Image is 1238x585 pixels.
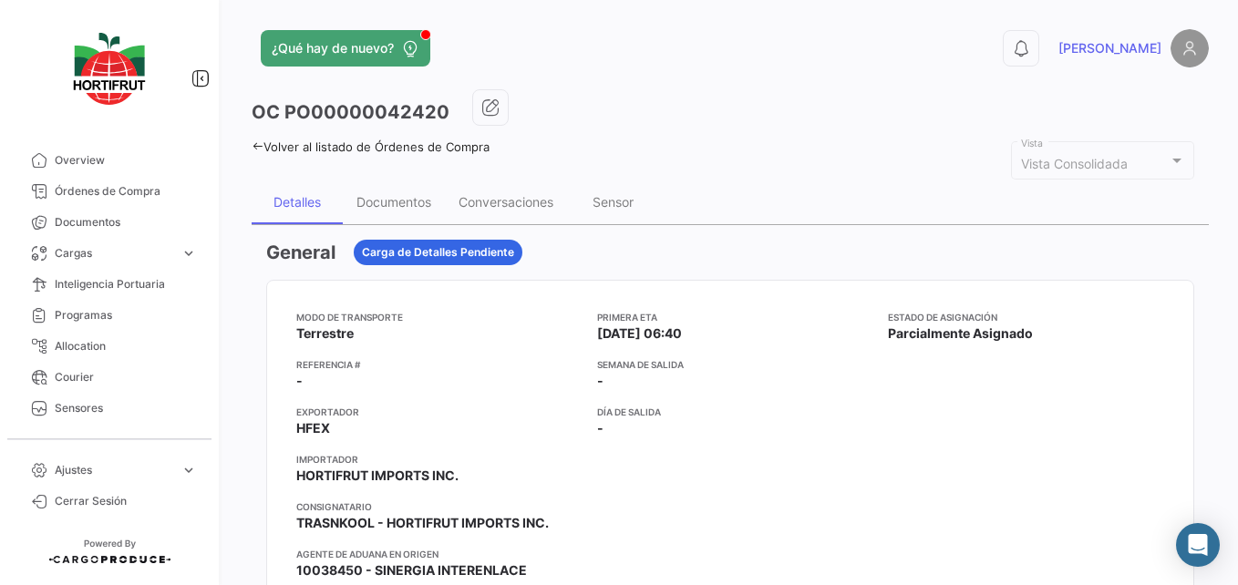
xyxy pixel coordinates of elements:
span: - [597,372,604,390]
span: expand_more [181,245,197,262]
span: Courier [55,369,197,385]
span: - [597,419,604,437]
app-card-info-title: Importador [296,452,583,467]
a: Programas [15,300,204,331]
mat-select-trigger: Vista Consolidada [1021,156,1128,171]
a: Documentos [15,207,204,238]
span: Cargas [55,245,173,262]
app-card-info-title: Referencia # [296,357,583,372]
a: Courier [15,362,204,393]
span: Sensores [55,400,197,416]
div: Documentos [356,194,431,210]
span: Parcialmente Asignado [888,324,1033,343]
div: Abrir Intercom Messenger [1176,523,1220,567]
a: Allocation [15,331,204,362]
app-card-info-title: Semana de Salida [597,357,873,372]
span: Ajustes [55,462,173,478]
span: Cerrar Sesión [55,493,197,509]
span: [PERSON_NAME] [1058,39,1161,57]
span: Terrestre [296,324,354,343]
button: ¿Qué hay de nuevo? [261,30,430,67]
span: expand_more [181,462,197,478]
img: placeholder-user.png [1171,29,1209,67]
div: Conversaciones [459,194,553,210]
a: Overview [15,145,204,176]
a: Inteligencia Portuaria [15,269,204,300]
span: Programas [55,307,197,323]
a: Órdenes de Compra [15,176,204,207]
app-card-info-title: Modo de Transporte [296,310,583,324]
span: ¿Qué hay de nuevo? [272,39,394,57]
app-card-info-title: Consignatario [296,499,583,514]
app-card-info-title: Exportador [296,405,583,419]
span: [DATE] 06:40 [597,324,682,343]
app-card-info-title: Agente de Aduana en Origen [296,547,583,561]
span: HORTIFRUT IMPORTS INC. [296,467,459,485]
span: Overview [55,152,197,169]
span: HFEX [296,419,330,437]
a: Volver al listado de Órdenes de Compra [252,139,490,154]
h3: General [266,240,335,265]
span: Allocation [55,338,197,354]
span: 10038450 - SINERGIA INTERENLACE [296,561,527,580]
img: logo-hortifrut.svg [64,22,155,116]
span: Carga de Detalles Pendiente [362,244,514,261]
app-card-info-title: Primera ETA [597,310,873,324]
span: Documentos [55,214,197,231]
div: Sensor [593,194,634,210]
span: - [296,372,303,390]
div: Detalles [273,194,321,210]
a: Sensores [15,393,204,424]
app-card-info-title: Estado de Asignación [888,310,1164,324]
h3: OC PO00000042420 [252,99,449,125]
span: Órdenes de Compra [55,183,197,200]
span: Inteligencia Portuaria [55,276,197,292]
app-card-info-title: Día de Salida [597,405,873,419]
span: TRASNKOOL - HORTIFRUT IMPORTS INC. [296,514,549,532]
